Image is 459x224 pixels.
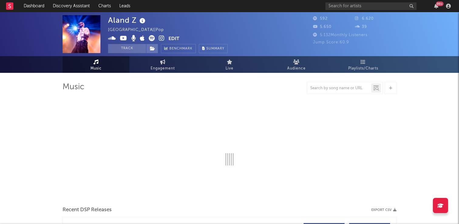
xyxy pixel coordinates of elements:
[307,86,371,91] input: Search by song name or URL
[206,47,224,50] span: Summary
[108,26,171,34] div: [GEOGRAPHIC_DATA] | Pop
[313,25,331,29] span: 5.650
[161,44,196,53] a: Benchmark
[63,56,129,73] a: Music
[129,56,196,73] a: Engagement
[313,17,328,21] span: 592
[436,2,444,6] div: 99 +
[263,56,330,73] a: Audience
[169,45,192,53] span: Benchmark
[313,40,349,44] span: Jump Score: 60.9
[325,2,416,10] input: Search for artists
[63,206,112,214] span: Recent DSP Releases
[287,65,306,72] span: Audience
[313,33,368,37] span: 5.132 Monthly Listeners
[434,4,438,8] button: 99+
[196,56,263,73] a: Live
[168,35,179,43] button: Edit
[355,25,367,29] span: 39
[108,15,147,25] div: Aland Z
[108,44,146,53] button: Track
[348,65,378,72] span: Playlists/Charts
[90,65,102,72] span: Music
[371,208,396,212] button: Export CSV
[151,65,175,72] span: Engagement
[330,56,396,73] a: Playlists/Charts
[199,44,228,53] button: Summary
[355,17,374,21] span: 6.620
[226,65,233,72] span: Live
